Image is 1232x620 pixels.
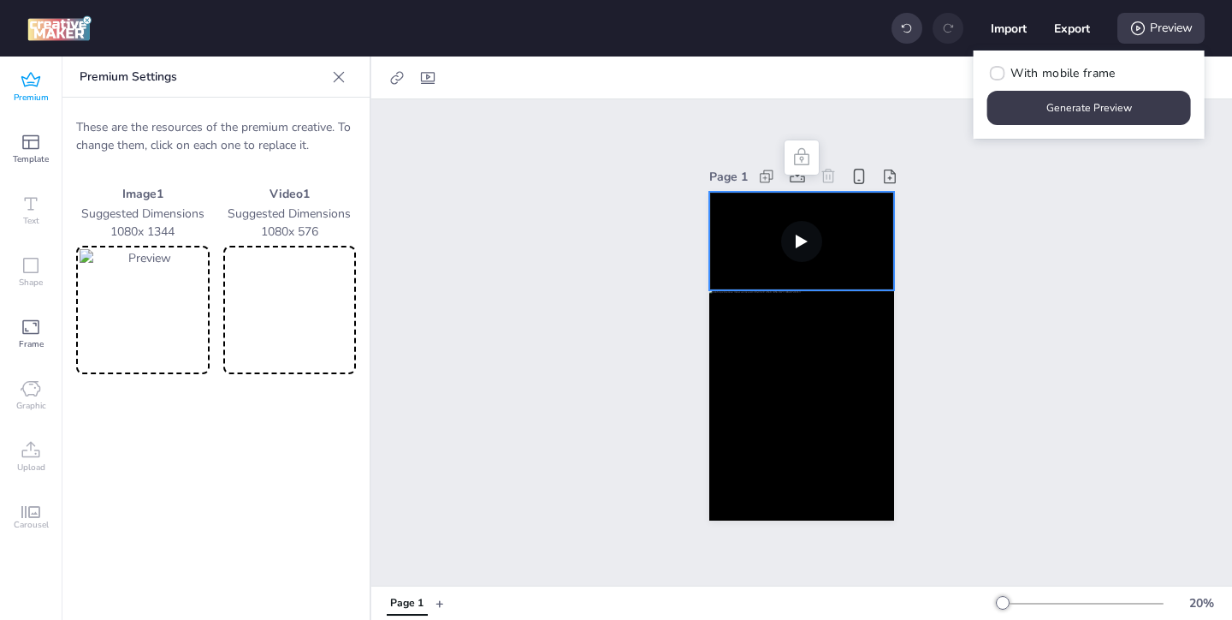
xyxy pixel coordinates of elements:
p: Suggested Dimensions [223,205,357,223]
div: Tabs [378,588,435,618]
button: + [435,588,444,618]
span: Frame [19,337,44,351]
div: 20 % [1181,594,1222,612]
span: With mobile frame [1010,64,1115,82]
div: Preview [1117,13,1205,44]
img: logo Creative Maker [27,15,92,41]
span: Carousel [14,518,49,532]
span: Template [13,152,49,166]
p: 1080 x 576 [223,223,357,241]
span: Text [23,214,39,228]
p: Image 1 [76,185,210,203]
p: Premium Settings [80,57,325,98]
p: Video 1 [223,185,357,203]
p: 1080 x 1344 [76,223,210,241]
span: Upload [17,461,45,474]
img: Preview [80,249,206,371]
div: Page 1 [709,168,748,186]
p: These are the resources of the premium creative. To change them, click on each one to replace it. [76,118,356,154]
span: Premium [14,91,49,104]
span: Shape [19,276,43,289]
span: Graphic [16,399,46,413]
button: Export [1054,10,1090,46]
button: Generate Preview [987,91,1191,125]
button: Import [991,10,1027,46]
div: Page 1 [390,596,423,611]
p: Suggested Dimensions [76,205,210,223]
